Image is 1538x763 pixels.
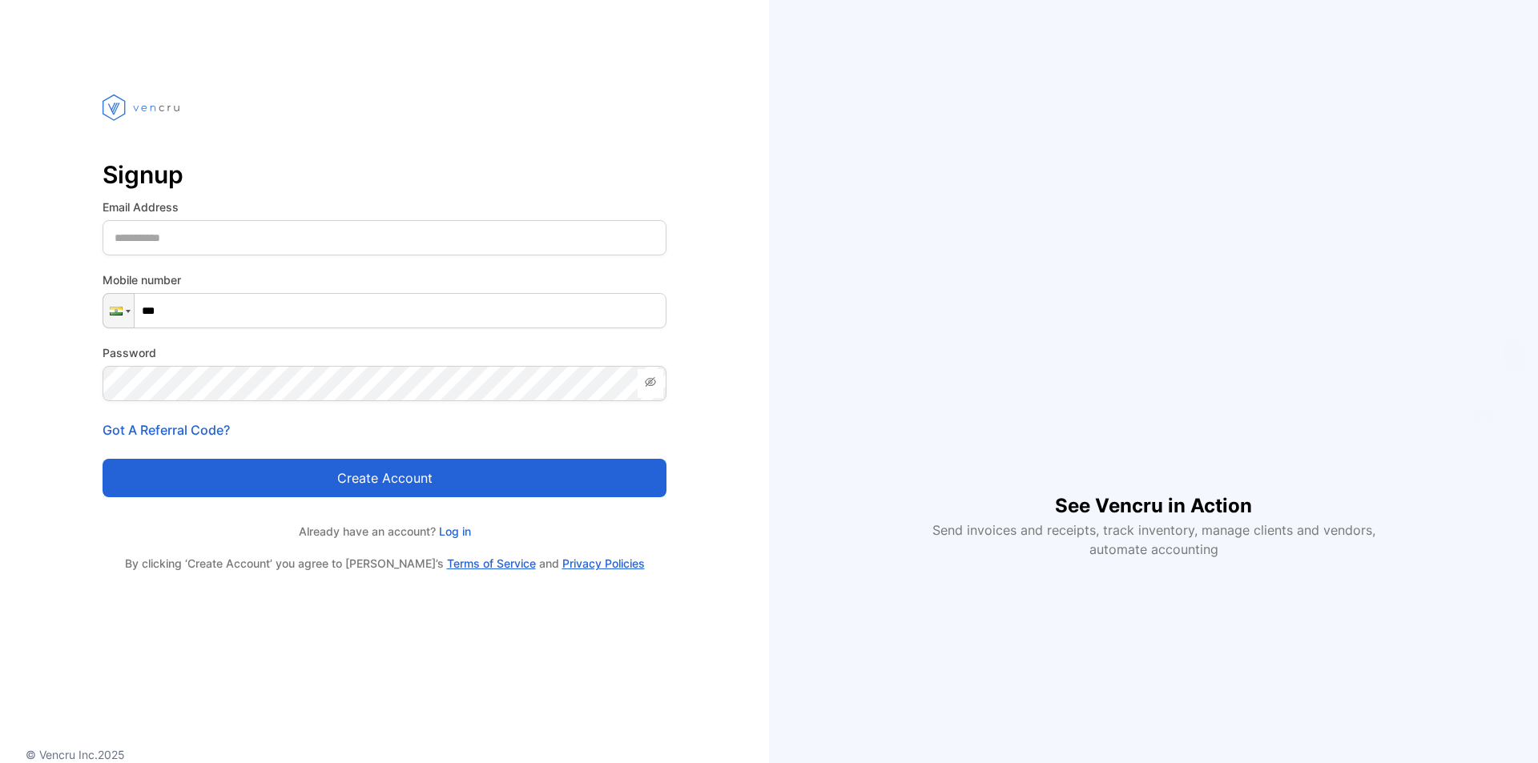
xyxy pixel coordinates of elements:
a: Log in [436,524,471,538]
div: India: + 91 [103,294,134,327]
label: Mobile number [103,271,666,288]
label: Password [103,344,666,361]
p: Send invoices and receipts, track inventory, manage clients and vendors, automate accounting [923,520,1384,559]
p: Signup [103,155,666,194]
button: Create account [103,459,666,497]
img: vencru logo [103,64,183,151]
label: Email Address [103,199,666,215]
a: Terms of Service [447,556,536,570]
p: Already have an account? [103,523,666,540]
a: Privacy Policies [562,556,645,570]
iframe: YouTube video player [921,205,1386,466]
p: Got A Referral Code? [103,420,666,440]
h1: See Vencru in Action [1055,466,1252,520]
p: By clicking ‘Create Account’ you agree to [PERSON_NAME]’s and [103,556,666,572]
